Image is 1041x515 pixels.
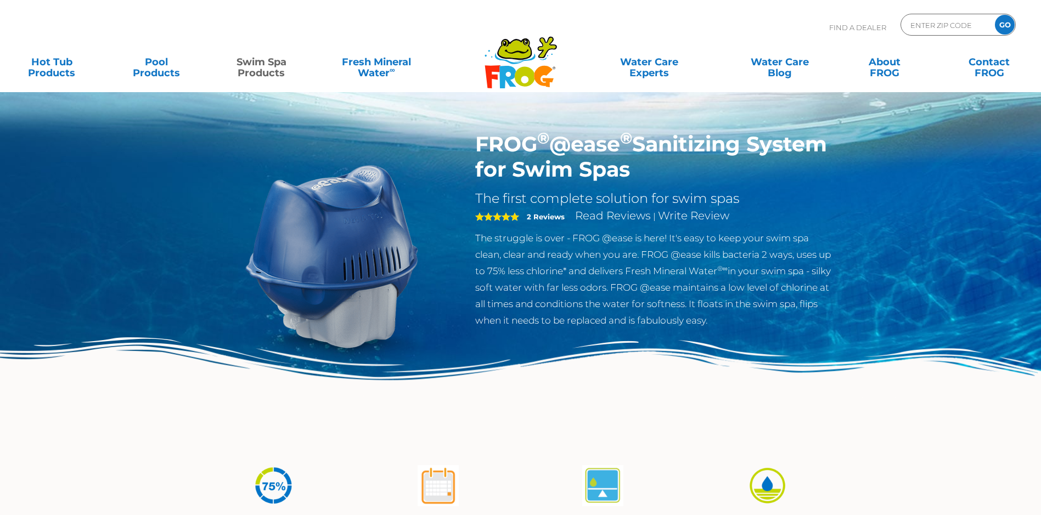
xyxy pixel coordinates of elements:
strong: 2 Reviews [527,212,565,221]
h2: The first complete solution for swim spas [475,190,834,207]
p: Find A Dealer [829,14,886,41]
img: ss-@ease-hero.png [208,132,459,383]
img: icon-atease-75percent-less [253,465,294,506]
sup: ∞ [390,65,395,74]
sup: ®∞ [717,264,728,273]
span: 5 [475,212,519,221]
span: | [653,211,656,222]
a: Write Review [658,209,729,222]
a: Swim SpaProducts [221,51,302,73]
a: PoolProducts [116,51,198,73]
img: atease-icon-self-regulates [582,465,623,506]
img: atease-icon-shock-once [418,465,459,506]
a: Fresh MineralWater∞ [325,51,427,73]
img: Frog Products Logo [479,22,563,89]
sup: ® [537,128,549,148]
p: The struggle is over - FROG @ease is here! It's easy to keep your swim spa clean, clear and ready... [475,230,834,329]
img: icon-atease-easy-on [747,465,788,506]
h1: FROG @ease Sanitizing System for Swim Spas [475,132,834,182]
input: GO [995,15,1015,35]
a: Water CareExperts [583,51,716,73]
a: Water CareBlog [739,51,820,73]
a: Hot TubProducts [11,51,93,73]
a: ContactFROG [948,51,1030,73]
sup: ® [620,128,632,148]
a: Read Reviews [575,209,651,222]
a: AboutFROG [843,51,925,73]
